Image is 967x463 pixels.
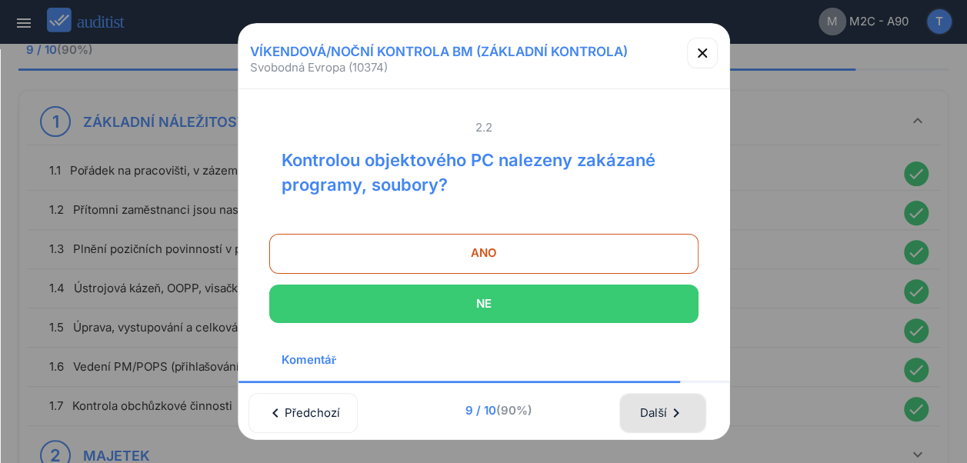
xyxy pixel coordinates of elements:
span: ANO [288,238,679,268]
h2: Komentář [269,335,349,385]
button: Předchozí [248,393,358,433]
div: Kontrolou objektového PC nalezeny zakázané programy, soubory? [269,135,699,197]
span: (90%) [495,403,532,418]
h1: VÍKENDOVÁ/NOČNÍ KONTROLA BM (ZÁKLADNÍ KONTROLA) [245,38,633,65]
i: chevron_left [266,404,285,422]
div: Předchozí [268,396,338,430]
button: Další [619,393,705,433]
span: NE [288,288,679,319]
span: Svobodná Evropa (10374) [250,60,388,75]
div: Další [639,396,685,430]
i: chevron_right [667,404,685,422]
span: 2.2 [269,120,699,135]
span: 9 / 10 [382,402,616,419]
